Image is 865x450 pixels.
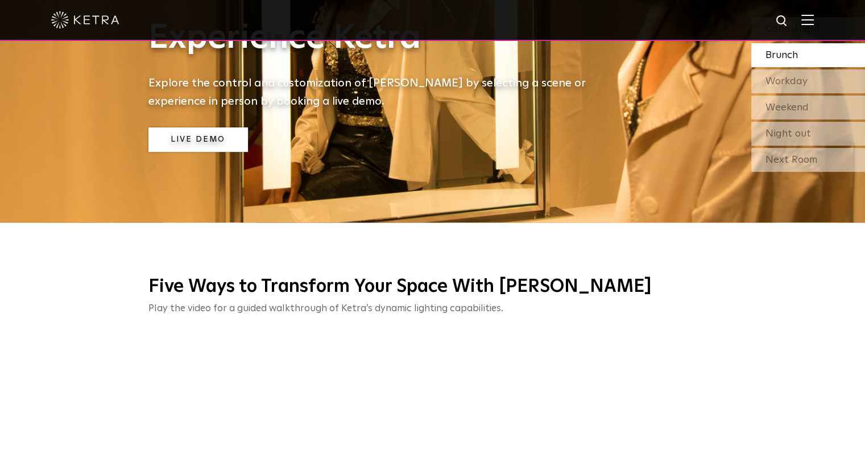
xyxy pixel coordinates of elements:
[148,304,503,313] span: Play the video for a guided walkthrough of Ketra’s dynamic lighting capabilities.
[801,14,814,25] img: Hamburger%20Nav.svg
[765,102,809,113] span: Weekend
[51,11,119,28] img: ketra-logo-2019-white
[148,275,717,299] h3: Five Ways to Transform Your Space With [PERSON_NAME]
[751,148,865,172] div: Next Room
[148,127,248,152] a: Live Demo
[775,14,789,28] img: search icon
[765,129,811,139] span: Night out
[148,74,603,110] h5: Explore the control and customization of [PERSON_NAME] by selecting a scene or experience in pers...
[765,50,798,60] span: Brunch
[765,76,808,86] span: Workday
